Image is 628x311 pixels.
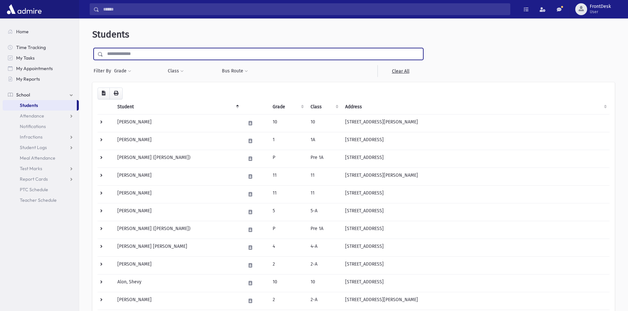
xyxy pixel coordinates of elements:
[99,3,510,15] input: Search
[222,65,248,77] button: Bus Route
[20,113,44,119] span: Attendance
[307,292,341,310] td: 2-A
[307,203,341,221] td: 5-A
[341,221,610,239] td: [STREET_ADDRESS]
[20,197,57,203] span: Teacher Schedule
[341,150,610,168] td: [STREET_ADDRESS]
[113,274,242,292] td: Alon, Shevy
[109,88,123,99] button: Print
[3,184,79,195] a: PTC Schedule
[113,99,242,115] th: Student: activate to sort column descending
[113,168,242,185] td: [PERSON_NAME]
[16,55,35,61] span: My Tasks
[3,53,79,63] a: My Tasks
[341,292,610,310] td: [STREET_ADDRESS][PERSON_NAME]
[113,203,242,221] td: [PERSON_NAME]
[3,100,77,111] a: Students
[113,114,242,132] td: [PERSON_NAME]
[3,26,79,37] a: Home
[269,99,307,115] th: Grade: activate to sort column ascending
[341,185,610,203] td: [STREET_ADDRESS]
[341,239,610,256] td: [STREET_ADDRESS]
[269,256,307,274] td: 2
[5,3,43,16] img: AdmirePro
[92,29,129,40] span: Students
[3,42,79,53] a: Time Tracking
[3,132,79,142] a: Infractions
[3,142,79,153] a: Student Logs
[307,185,341,203] td: 11
[269,274,307,292] td: 10
[269,203,307,221] td: 5
[20,166,42,171] span: Test Marks
[341,99,610,115] th: Address: activate to sort column ascending
[269,114,307,132] td: 10
[3,74,79,84] a: My Reports
[307,274,341,292] td: 10
[307,132,341,150] td: 1A
[167,65,184,77] button: Class
[341,168,610,185] td: [STREET_ADDRESS][PERSON_NAME]
[3,195,79,205] a: Teacher Schedule
[113,221,242,239] td: [PERSON_NAME] ([PERSON_NAME])
[269,221,307,239] td: P
[3,174,79,184] a: Report Cards
[307,114,341,132] td: 10
[114,65,132,77] button: Grade
[3,121,79,132] a: Notifications
[16,76,40,82] span: My Reports
[269,168,307,185] td: 11
[94,67,114,74] span: Filter By
[3,90,79,100] a: School
[341,114,610,132] td: [STREET_ADDRESS][PERSON_NAME]
[113,132,242,150] td: [PERSON_NAME]
[20,144,47,150] span: Student Logs
[307,150,341,168] td: Pre 1A
[113,150,242,168] td: [PERSON_NAME] ([PERSON_NAME])
[269,292,307,310] td: 2
[307,168,341,185] td: 11
[341,256,610,274] td: [STREET_ADDRESS]
[16,65,53,71] span: My Appointments
[20,102,38,108] span: Students
[20,123,46,129] span: Notifications
[113,239,242,256] td: [PERSON_NAME] [PERSON_NAME]
[16,44,46,50] span: Time Tracking
[307,99,341,115] th: Class: activate to sort column ascending
[20,187,48,193] span: PTC Schedule
[269,239,307,256] td: 4
[341,132,610,150] td: [STREET_ADDRESS]
[113,185,242,203] td: [PERSON_NAME]
[113,292,242,310] td: [PERSON_NAME]
[307,256,341,274] td: 2-A
[377,65,423,77] a: Clear All
[307,239,341,256] td: 4-A
[307,221,341,239] td: Pre 1A
[20,155,55,161] span: Meal Attendance
[16,29,29,35] span: Home
[98,88,110,99] button: CSV
[341,274,610,292] td: [STREET_ADDRESS]
[3,63,79,74] a: My Appointments
[3,153,79,163] a: Meal Attendance
[590,9,611,14] span: User
[3,111,79,121] a: Attendance
[269,185,307,203] td: 11
[20,134,43,140] span: Infractions
[269,150,307,168] td: P
[113,256,242,274] td: [PERSON_NAME]
[16,92,30,98] span: School
[20,176,48,182] span: Report Cards
[269,132,307,150] td: 1
[341,203,610,221] td: [STREET_ADDRESS]
[590,4,611,9] span: FrontDesk
[3,163,79,174] a: Test Marks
